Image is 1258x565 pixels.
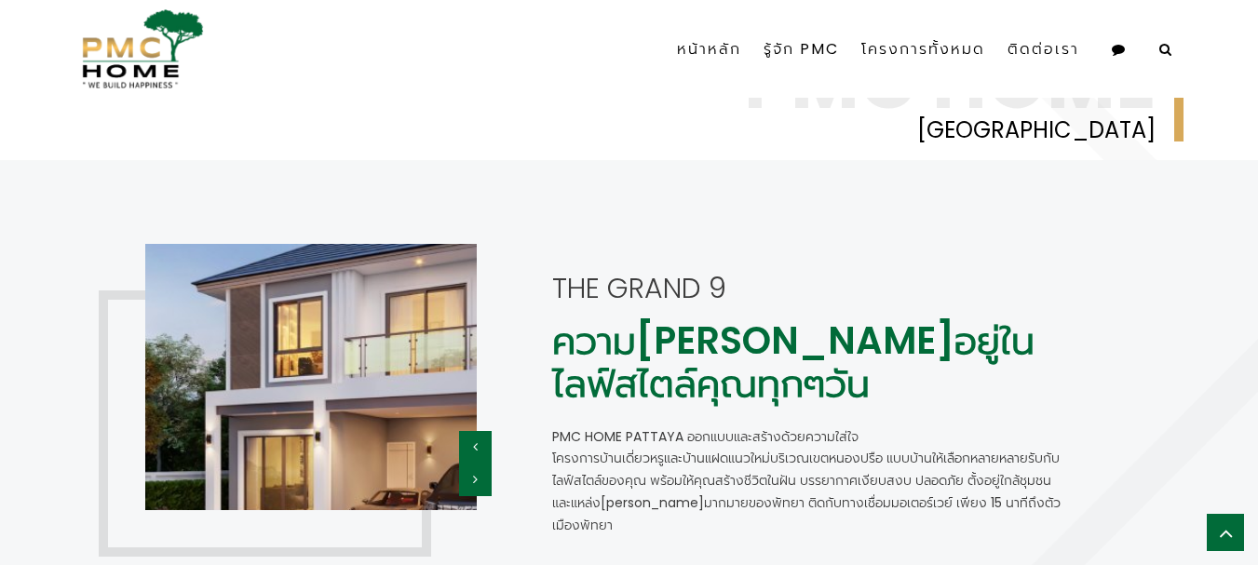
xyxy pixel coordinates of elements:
[850,17,996,82] a: โครงการทั้งหมด
[74,9,204,88] img: pmc-logo
[666,17,752,82] a: หน้าหลัก
[552,272,1069,305] p: The GRAND 9
[552,447,1069,536] p: โครงการบ้านเดี่ยวหรูและบ้านแฝดแนวใหม่บริเวณเขตหนองปรือ แบบบ้านให้เลือกหลายหลายรับกับไลฟ์สไตล์ของค...
[752,17,850,82] a: รู้จัก PMC
[93,119,1156,141] span: [GEOGRAPHIC_DATA]
[552,319,1069,405] h1: ความ[PERSON_NAME]อยู่ในไลฟ์สไตล์คุณทุกๆวัน
[552,427,1069,447] div: PMC Home Pattaya ออกแบบและสร้างด้วยความใส่ใจ
[996,17,1090,82] a: ติดต่อเรา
